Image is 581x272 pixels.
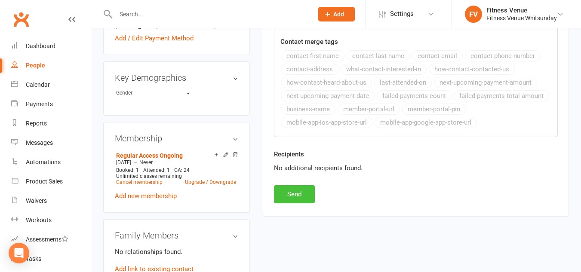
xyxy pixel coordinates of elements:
[11,37,91,56] a: Dashboard
[11,172,91,191] a: Product Sales
[9,243,29,263] div: Open Intercom Messenger
[174,167,190,173] span: GA: 24
[26,81,50,88] div: Calendar
[115,231,238,240] h3: Family Members
[116,173,182,179] span: Unlimited classes remaining
[116,152,183,159] a: Regular Access Ongoing
[11,133,91,153] a: Messages
[11,56,91,75] a: People
[26,217,52,223] div: Workouts
[26,236,68,243] div: Assessments
[486,14,557,22] div: Fitness Venue Whitsunday
[11,211,91,230] a: Workouts
[116,179,163,185] a: Cancel membership
[11,230,91,249] a: Assessments
[116,167,139,173] span: Booked: 1
[115,192,177,200] a: Add new membership
[10,9,32,30] a: Clubworx
[139,159,153,165] span: Never
[115,247,238,257] p: No relationships found.
[11,114,91,133] a: Reports
[115,73,238,83] h3: Key Demographics
[11,153,91,172] a: Automations
[187,90,237,96] strong: -
[11,75,91,95] a: Calendar
[486,6,557,14] div: Fitness Venue
[26,62,45,69] div: People
[26,197,47,204] div: Waivers
[116,89,187,97] div: Gender
[113,8,307,20] input: Search...
[274,149,304,159] label: Recipients
[26,178,63,185] div: Product Sales
[143,167,170,173] span: Attended: 1
[274,185,315,203] button: Send
[185,179,236,185] a: Upgrade / Downgrade
[116,159,131,165] span: [DATE]
[11,191,91,211] a: Waivers
[26,120,47,127] div: Reports
[280,37,338,47] label: Contact merge tags
[115,134,238,143] h3: Membership
[26,159,61,165] div: Automations
[115,33,194,43] a: Add / Edit Payment Method
[390,4,414,24] span: Settings
[274,163,558,173] div: No additional recipients found.
[26,255,41,262] div: Tasks
[465,6,482,23] div: FV
[11,249,91,269] a: Tasks
[114,159,238,166] div: —
[318,7,355,21] button: Add
[26,139,53,146] div: Messages
[11,95,91,114] a: Payments
[333,11,344,18] span: Add
[26,101,53,107] div: Payments
[26,43,55,49] div: Dashboard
